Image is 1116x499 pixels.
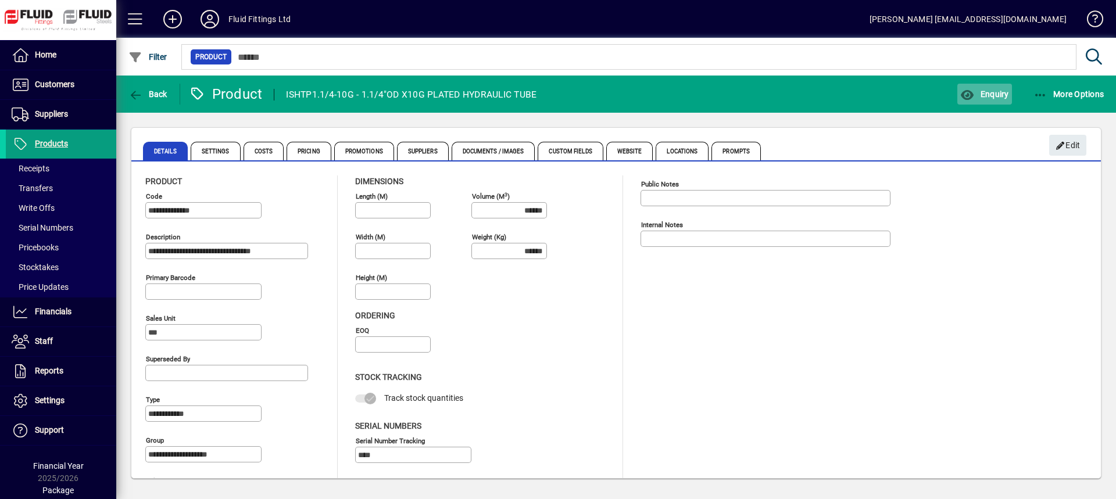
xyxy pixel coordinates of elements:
[6,178,116,198] a: Transfers
[116,84,180,105] app-page-header-button: Back
[6,70,116,99] a: Customers
[6,100,116,129] a: Suppliers
[35,139,68,148] span: Products
[33,461,84,471] span: Financial Year
[356,192,388,200] mat-label: Length (m)
[538,142,603,160] span: Custom Fields
[146,233,180,241] mat-label: Description
[12,203,55,213] span: Write Offs
[128,52,167,62] span: Filter
[12,243,59,252] span: Pricebooks
[6,386,116,415] a: Settings
[356,233,385,241] mat-label: Width (m)
[146,355,190,363] mat-label: Superseded by
[146,396,160,404] mat-label: Type
[191,9,228,30] button: Profile
[1031,84,1107,105] button: More Options
[35,425,64,435] span: Support
[1049,135,1086,156] button: Edit
[957,84,1011,105] button: Enquiry
[12,282,69,292] span: Price Updates
[6,277,116,297] a: Price Updates
[6,297,116,326] a: Financials
[6,218,116,238] a: Serial Numbers
[960,89,1008,99] span: Enquiry
[6,41,116,70] a: Home
[35,366,63,375] span: Reports
[334,142,394,160] span: Promotions
[356,274,387,282] mat-label: Height (m)
[606,142,653,160] span: Website
[505,191,507,197] sup: 3
[355,177,403,186] span: Dimensions
[6,357,116,386] a: Reports
[6,416,116,445] a: Support
[6,198,116,218] a: Write Offs
[711,142,761,160] span: Prompts
[146,436,164,444] mat-label: Group
[42,486,74,495] span: Package
[146,477,177,485] mat-label: Sub group
[126,84,170,105] button: Back
[656,142,709,160] span: Locations
[472,233,506,241] mat-label: Weight (Kg)
[244,142,284,160] span: Costs
[1033,89,1104,99] span: More Options
[6,159,116,178] a: Receipts
[6,238,116,257] a: Pricebooks
[472,192,510,200] mat-label: Volume (m )
[35,336,53,346] span: Staff
[641,221,683,229] mat-label: Internal Notes
[355,372,422,382] span: Stock Tracking
[228,10,291,28] div: Fluid Fittings Ltd
[146,274,195,282] mat-label: Primary barcode
[12,184,53,193] span: Transfers
[191,142,241,160] span: Settings
[35,307,71,316] span: Financials
[35,109,68,119] span: Suppliers
[287,142,331,160] span: Pricing
[1078,2,1101,40] a: Knowledge Base
[6,327,116,356] a: Staff
[452,142,535,160] span: Documents / Images
[12,164,49,173] span: Receipts
[6,257,116,277] a: Stocktakes
[35,396,65,405] span: Settings
[195,51,227,63] span: Product
[384,393,463,403] span: Track stock quantities
[870,10,1067,28] div: [PERSON_NAME] [EMAIL_ADDRESS][DOMAIN_NAME]
[146,314,176,322] mat-label: Sales unit
[641,180,679,188] mat-label: Public Notes
[286,85,536,104] div: ISHTP1.1/4-10G - 1.1/4"OD X10G PLATED HYDRAULIC TUBE
[1056,136,1081,155] span: Edit
[146,192,162,200] mat-label: Code
[355,421,421,430] span: Serial Numbers
[12,223,73,232] span: Serial Numbers
[12,263,59,272] span: Stocktakes
[145,177,182,186] span: Product
[128,89,167,99] span: Back
[355,311,395,320] span: Ordering
[35,80,74,89] span: Customers
[35,50,56,59] span: Home
[189,85,263,103] div: Product
[356,436,425,444] mat-label: Serial Number tracking
[356,326,369,335] mat-label: EOQ
[397,142,449,160] span: Suppliers
[126,46,170,67] button: Filter
[143,142,188,160] span: Details
[154,9,191,30] button: Add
